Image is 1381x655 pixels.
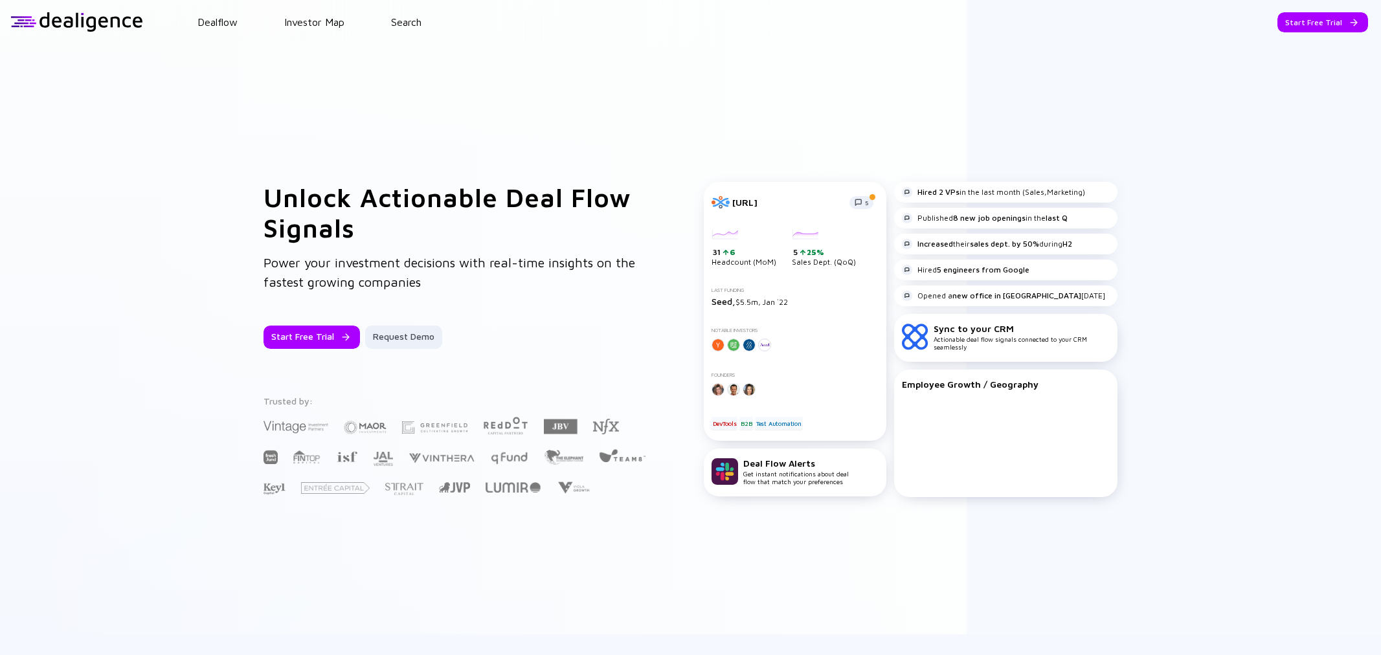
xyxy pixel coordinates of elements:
[902,239,1072,249] div: their during
[712,287,879,293] div: Last Funding
[1046,213,1068,223] strong: last Q
[934,323,1110,351] div: Actionable deal flow signals connected to your CRM seamlessly
[301,482,370,494] img: Entrée Capital
[264,326,360,349] button: Start Free Trial
[792,230,856,267] div: Sales Dept. (QoQ)
[544,450,583,465] img: The Elephant
[556,482,590,494] img: Viola Growth
[902,213,1068,223] div: Published in the
[712,296,879,307] div: $5.5m, Jan `22
[486,482,541,493] img: Lumir Ventures
[365,326,442,349] button: Request Demo
[743,458,849,469] div: Deal Flow Alerts
[970,239,1039,249] strong: sales dept. by 50%
[952,291,1081,300] strong: new office in [GEOGRAPHIC_DATA]
[712,296,735,307] span: Seed,
[402,421,467,434] img: Greenfield Partners
[439,482,470,493] img: Jerusalem Venture Partners
[264,483,286,495] img: Key1 Capital
[739,417,753,430] div: B2B
[934,323,1110,334] div: Sync to your CRM
[712,327,879,333] div: Notable Investors
[373,452,393,466] img: JAL Ventures
[712,417,737,430] div: DevTools
[483,414,528,436] img: Red Dot Capital Partners
[902,187,1085,197] div: in the last month (Sales,Marketing)
[805,247,824,257] div: 25%
[293,450,320,464] img: FINTOP Capital
[902,291,1105,301] div: Opened a [DATE]
[264,419,328,434] img: Vintage Investment Partners
[385,483,423,495] img: Strait Capital
[490,450,528,465] img: Q Fund
[743,458,849,485] div: Get instant notifications about deal flow that match your preferences
[264,255,635,289] span: Power your investment decisions with real-time insights on the fastest growing companies
[599,449,646,462] img: Team8
[732,197,842,208] div: [URL]
[712,372,879,378] div: Founders
[755,417,803,430] div: Test Automation
[713,247,776,258] div: 31
[391,16,421,28] a: Search
[344,417,387,438] img: Maor Investments
[544,418,578,435] img: JBV Capital
[937,265,1029,274] strong: 5 engineers from Google
[917,239,953,249] strong: Increased
[712,230,776,267] div: Headcount (MoM)
[793,247,856,258] div: 5
[409,452,475,464] img: Vinthera
[284,16,344,28] a: Investor Map
[953,213,1026,223] strong: 8 new job openings
[593,419,619,434] img: NFX
[197,16,238,28] a: Dealflow
[1277,12,1368,32] button: Start Free Trial
[264,395,648,406] div: Trusted by:
[917,187,960,197] strong: Hired 2 VPs
[336,450,357,462] img: Israel Secondary Fund
[1062,239,1072,249] strong: H2
[902,379,1110,390] div: Employee Growth / Geography
[902,265,1029,275] div: Hired
[728,247,735,257] div: 6
[264,182,652,243] h1: Unlock Actionable Deal Flow Signals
